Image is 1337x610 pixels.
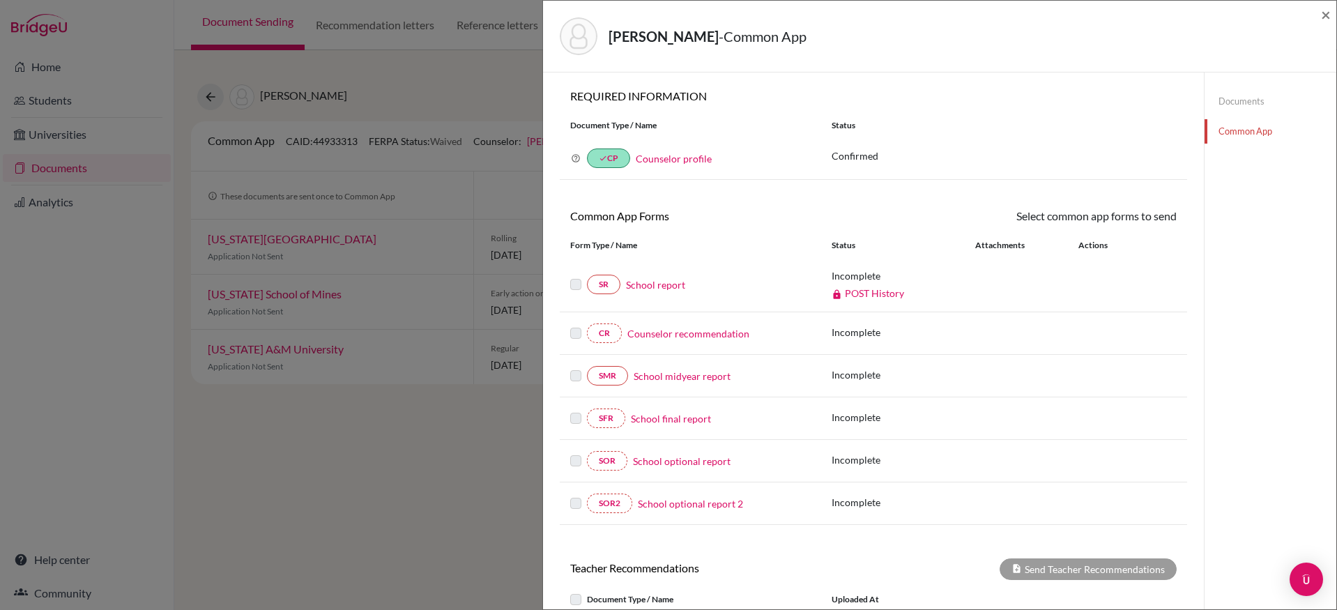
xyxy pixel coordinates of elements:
[560,209,873,222] h6: Common App Forms
[1062,239,1148,252] div: Actions
[832,148,1177,163] p: Confirmed
[587,323,622,343] a: CR
[631,411,711,426] a: School final report
[634,369,731,383] a: School midyear report
[1000,558,1177,580] div: Send Teacher Recommendations
[560,89,1187,102] h6: REQUIRED INFORMATION
[832,325,975,340] p: Incomplete
[587,494,632,513] a: SOR2
[587,366,628,386] a: SMR
[636,153,712,165] a: Counselor profile
[1321,6,1331,23] button: Close
[587,148,630,168] a: doneCP
[821,119,1187,132] div: Status
[560,119,821,132] div: Document Type / Name
[560,239,821,252] div: Form Type / Name
[560,591,821,608] div: Document Type / Name
[633,454,731,468] a: School optional report
[832,452,975,467] p: Incomplete
[832,410,975,425] p: Incomplete
[599,154,607,162] i: done
[587,409,625,428] a: SFR
[832,268,975,283] p: Incomplete
[587,275,620,294] a: SR
[1321,4,1331,24] span: ×
[975,239,1062,252] div: Attachments
[609,28,719,45] strong: [PERSON_NAME]
[873,208,1187,224] div: Select common app forms to send
[1290,563,1323,596] div: Open Intercom Messenger
[719,28,807,45] span: - Common App
[1205,119,1336,144] a: Common App
[560,561,873,574] h6: Teacher Recommendations
[627,326,749,341] a: Counselor recommendation
[638,496,743,511] a: School optional report 2
[832,495,975,510] p: Incomplete
[626,277,685,292] a: School report
[1205,89,1336,114] a: Documents
[821,591,1030,608] div: Uploaded at
[832,287,904,299] a: POST History
[832,367,975,382] p: Incomplete
[587,451,627,471] a: SOR
[832,239,975,252] div: Status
